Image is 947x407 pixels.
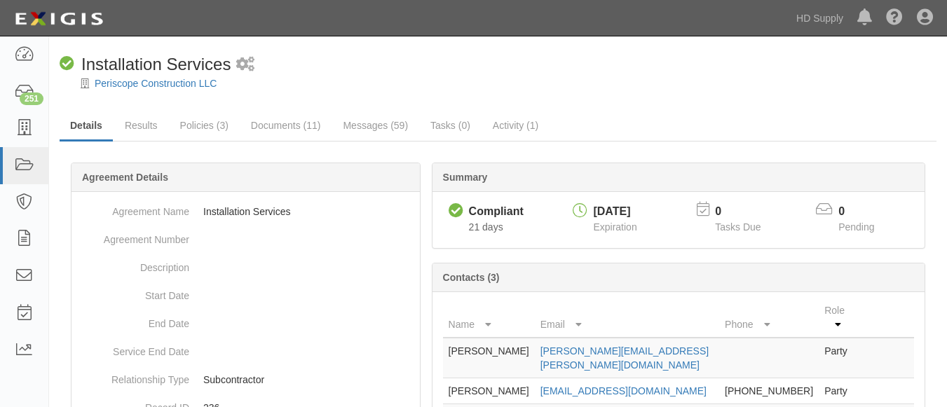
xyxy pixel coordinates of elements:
img: logo-5460c22ac91f19d4615b14bd174203de0afe785f0fc80cf4dbbc73dc1793850b.png [11,6,107,32]
i: Compliant [449,204,463,219]
dt: End Date [77,310,189,331]
td: Party [819,338,858,378]
span: Since 08/28/2025 [469,221,503,233]
dt: Service End Date [77,338,189,359]
span: Expiration [593,221,636,233]
dt: Start Date [77,282,189,303]
dt: Relationship Type [77,366,189,387]
th: Name [443,298,535,338]
a: Policies (3) [170,111,239,139]
dd: Installation Services [77,198,414,226]
div: Installation Services [60,53,231,76]
a: Documents (11) [240,111,332,139]
dt: Agreement Name [77,198,189,219]
td: [PERSON_NAME] [443,378,535,404]
a: [EMAIL_ADDRESS][DOMAIN_NAME] [540,385,707,396]
p: 0 [715,204,778,220]
div: [DATE] [593,204,636,220]
a: Messages (59) [332,111,418,139]
dd: Subcontractor [77,366,414,394]
b: Contacts (3) [443,272,500,283]
b: Agreement Details [82,172,168,183]
a: HD Supply [789,4,850,32]
a: [PERSON_NAME][EMAIL_ADDRESS][PERSON_NAME][DOMAIN_NAME] [540,345,709,371]
dt: Description [77,254,189,275]
td: Party [819,378,858,404]
i: Help Center - Complianz [886,10,903,27]
th: Phone [719,298,819,338]
a: Periscope Construction LLC [95,78,217,89]
a: Activity (1) [482,111,549,139]
a: Details [60,111,113,142]
p: 0 [838,204,892,220]
th: Role [819,298,858,338]
b: Summary [443,172,488,183]
dt: Agreement Number [77,226,189,247]
i: 1 scheduled workflow [236,57,254,72]
td: [PHONE_NUMBER] [719,378,819,404]
a: Results [114,111,168,139]
td: [PERSON_NAME] [443,338,535,378]
a: Tasks (0) [420,111,481,139]
span: Tasks Due [715,221,761,233]
th: Email [535,298,719,338]
span: Pending [838,221,874,233]
div: Compliant [469,204,524,220]
span: Installation Services [81,55,231,74]
div: 251 [20,92,43,105]
i: Compliant [60,57,74,71]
